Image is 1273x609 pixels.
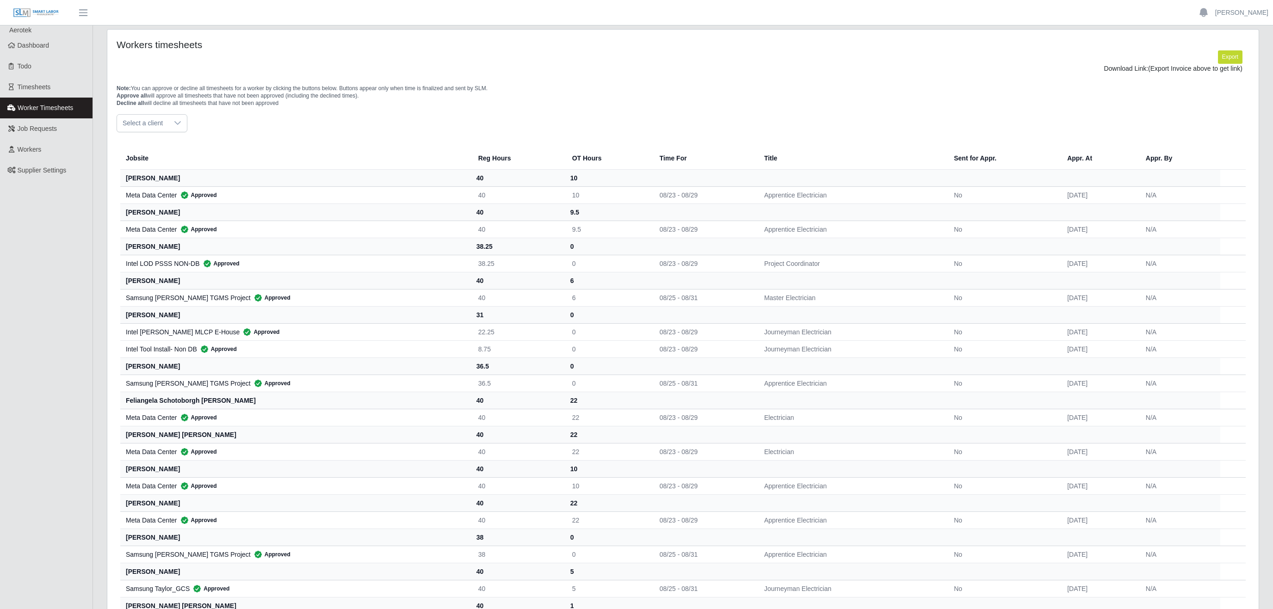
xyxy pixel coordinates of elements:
td: 08/25 - 08/31 [652,375,757,392]
th: 0 [565,306,652,323]
th: [PERSON_NAME] [120,494,471,511]
span: Approved [190,584,229,593]
td: N/A [1138,186,1220,203]
th: Time For [652,147,757,170]
img: SLM Logo [13,8,59,18]
td: 36.5 [471,375,565,392]
td: No [946,375,1060,392]
td: [DATE] [1060,186,1138,203]
td: Master Electrician [757,289,946,306]
th: Sent for Appr. [946,147,1060,170]
th: [PERSON_NAME] [120,272,471,289]
td: Apprentice Electrician [757,221,946,238]
td: Journeyman Electrician [757,580,946,597]
td: 40 [471,221,565,238]
td: No [946,221,1060,238]
div: Meta Data Center [126,447,463,456]
h4: Workers timesheets [117,39,581,50]
td: N/A [1138,546,1220,563]
td: 08/23 - 08/29 [652,409,757,426]
a: [PERSON_NAME] [1215,8,1268,18]
div: Meta Data Center [126,225,463,234]
th: 38.25 [471,238,565,255]
td: 08/25 - 08/31 [652,289,757,306]
span: Decline all [117,100,144,106]
th: Jobsite [120,147,471,170]
th: 0 [565,357,652,375]
td: No [946,255,1060,272]
th: 40 [471,563,565,580]
span: Approved [251,293,290,302]
th: [PERSON_NAME] [120,563,471,580]
th: Reg Hours [471,147,565,170]
td: Electrician [757,443,946,460]
span: Approved [177,191,217,200]
td: 10 [565,477,652,494]
td: 8.75 [471,340,565,357]
span: Approved [177,481,217,491]
span: Supplier Settings [18,166,67,174]
span: Approved [177,516,217,525]
div: Samsung [PERSON_NAME] TGMS Project [126,550,463,559]
th: [PERSON_NAME] [120,238,471,255]
td: 9.5 [565,221,652,238]
span: Todo [18,62,31,70]
p: You can approve or decline all timesheets for a worker by clicking the buttons below. Buttons app... [117,85,1249,107]
td: 40 [471,186,565,203]
td: N/A [1138,409,1220,426]
td: 22 [565,443,652,460]
th: 40 [471,203,565,221]
td: Apprentice Electrician [757,511,946,529]
td: Journeyman Electrician [757,340,946,357]
span: Approved [177,447,217,456]
td: [DATE] [1060,289,1138,306]
th: 10 [565,169,652,186]
span: Job Requests [18,125,57,132]
span: Approved [200,259,240,268]
td: [DATE] [1060,546,1138,563]
td: [DATE] [1060,477,1138,494]
th: 36.5 [471,357,565,375]
td: No [946,186,1060,203]
td: N/A [1138,340,1220,357]
td: Apprentice Electrician [757,477,946,494]
td: No [946,340,1060,357]
th: 40 [471,494,565,511]
span: Select a client [117,115,168,132]
td: [DATE] [1060,255,1138,272]
span: Approved [251,550,290,559]
td: 40 [471,580,565,597]
div: Intel Tool Install- Non DB [126,344,463,354]
td: 22.25 [471,323,565,340]
td: 40 [471,511,565,529]
td: Apprentice Electrician [757,186,946,203]
div: Meta Data Center [126,516,463,525]
th: [PERSON_NAME] [120,357,471,375]
td: [DATE] [1060,375,1138,392]
td: 08/23 - 08/29 [652,477,757,494]
th: [PERSON_NAME] [PERSON_NAME] [120,426,471,443]
td: N/A [1138,255,1220,272]
th: 40 [471,426,565,443]
th: 22 [565,426,652,443]
td: 08/23 - 08/29 [652,443,757,460]
td: Electrician [757,409,946,426]
th: 40 [471,272,565,289]
span: Dashboard [18,42,49,49]
td: 0 [565,375,652,392]
td: 08/23 - 08/29 [652,255,757,272]
td: No [946,289,1060,306]
td: N/A [1138,289,1220,306]
th: 0 [565,529,652,546]
td: 10 [565,186,652,203]
span: Aerotek [9,26,31,34]
th: OT Hours [565,147,652,170]
td: [DATE] [1060,511,1138,529]
div: Meta Data Center [126,481,463,491]
td: No [946,546,1060,563]
td: [DATE] [1060,443,1138,460]
th: feliangela schotoborgh [PERSON_NAME] [120,392,471,409]
td: 5 [565,580,652,597]
th: 40 [471,169,565,186]
td: 08/23 - 08/29 [652,511,757,529]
